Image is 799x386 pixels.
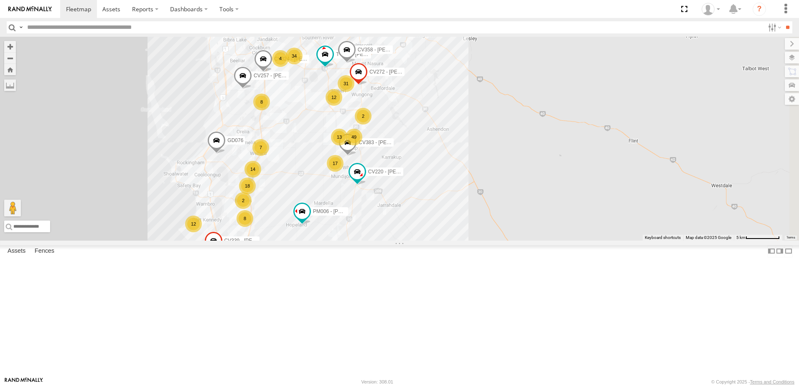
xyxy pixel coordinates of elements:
span: CV324 - [PERSON_NAME] [274,56,335,62]
span: CV339 - [PERSON_NAME] [224,238,285,244]
label: Search Query [18,21,24,33]
span: CV383 - [PERSON_NAME] [359,140,420,145]
div: 7 [252,139,269,156]
a: Visit our Website [5,378,43,386]
div: © Copyright 2025 - [711,379,794,384]
div: 31 [338,75,354,92]
div: 34 [286,48,303,64]
img: rand-logo.svg [8,6,52,12]
div: 18 [239,178,256,194]
i: ? [753,3,766,16]
div: Version: 308.01 [361,379,393,384]
a: Terms and Conditions [750,379,794,384]
div: 49 [346,129,362,145]
span: PM006 - [PERSON_NAME] [313,208,374,214]
div: 4 [272,50,289,67]
span: 5 km [736,235,746,240]
div: 8 [237,210,253,227]
div: 13 [331,129,348,145]
div: 14 [244,161,261,178]
span: CV257 - [PERSON_NAME] [254,73,315,79]
div: 8 [253,94,270,110]
div: 17 [327,155,344,172]
label: Dock Summary Table to the Left [767,245,776,257]
label: Map Settings [785,93,799,105]
span: TT025 - [PERSON_NAME] [336,52,396,58]
span: CV220 - [PERSON_NAME] [368,169,429,175]
label: Search Filter Options [765,21,783,33]
button: Zoom in [4,41,16,52]
label: Fences [31,245,59,257]
span: CV358 - [PERSON_NAME] [358,47,419,53]
label: Measure [4,79,16,91]
div: 2 [355,108,372,124]
a: Terms (opens in new tab) [786,236,795,239]
div: Karl Walsh [699,3,723,15]
div: 12 [326,89,342,106]
button: Zoom out [4,52,16,64]
span: Map data ©2025 Google [686,235,731,240]
label: Assets [3,245,30,257]
div: 12 [185,216,202,232]
span: CV272 - [PERSON_NAME] [369,69,430,75]
button: Map scale: 5 km per 78 pixels [734,235,782,241]
label: Dock Summary Table to the Right [776,245,784,257]
button: Zoom Home [4,64,16,75]
label: Hide Summary Table [784,245,793,257]
button: Keyboard shortcuts [645,235,681,241]
span: GD076 [227,137,243,143]
div: 2 [235,192,252,209]
button: Drag Pegman onto the map to open Street View [4,200,21,216]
